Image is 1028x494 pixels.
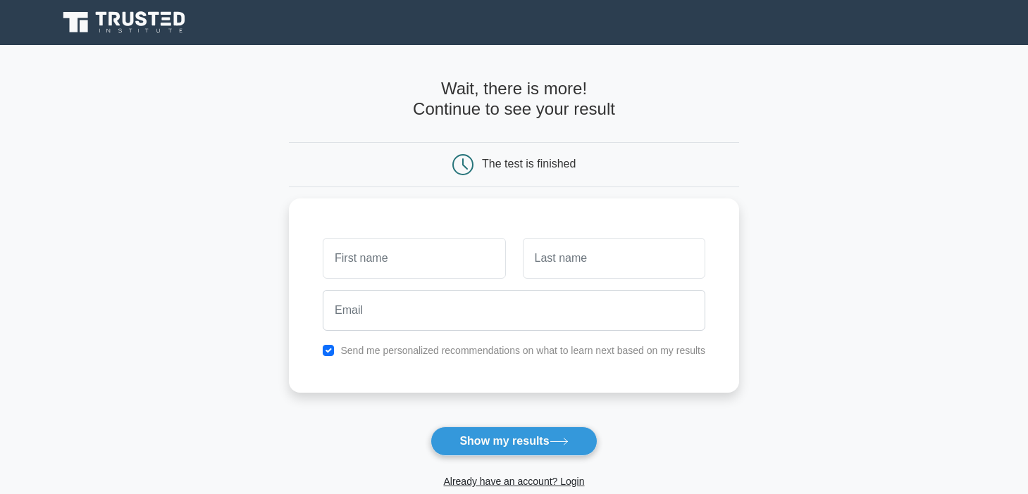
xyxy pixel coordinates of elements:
input: First name [323,238,505,279]
button: Show my results [431,426,597,456]
a: Already have an account? Login [443,476,584,487]
label: Send me personalized recommendations on what to learn next based on my results [340,345,705,356]
input: Email [323,290,705,331]
h4: Wait, there is more! Continue to see your result [289,79,739,120]
div: The test is finished [482,158,576,170]
input: Last name [523,238,705,279]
